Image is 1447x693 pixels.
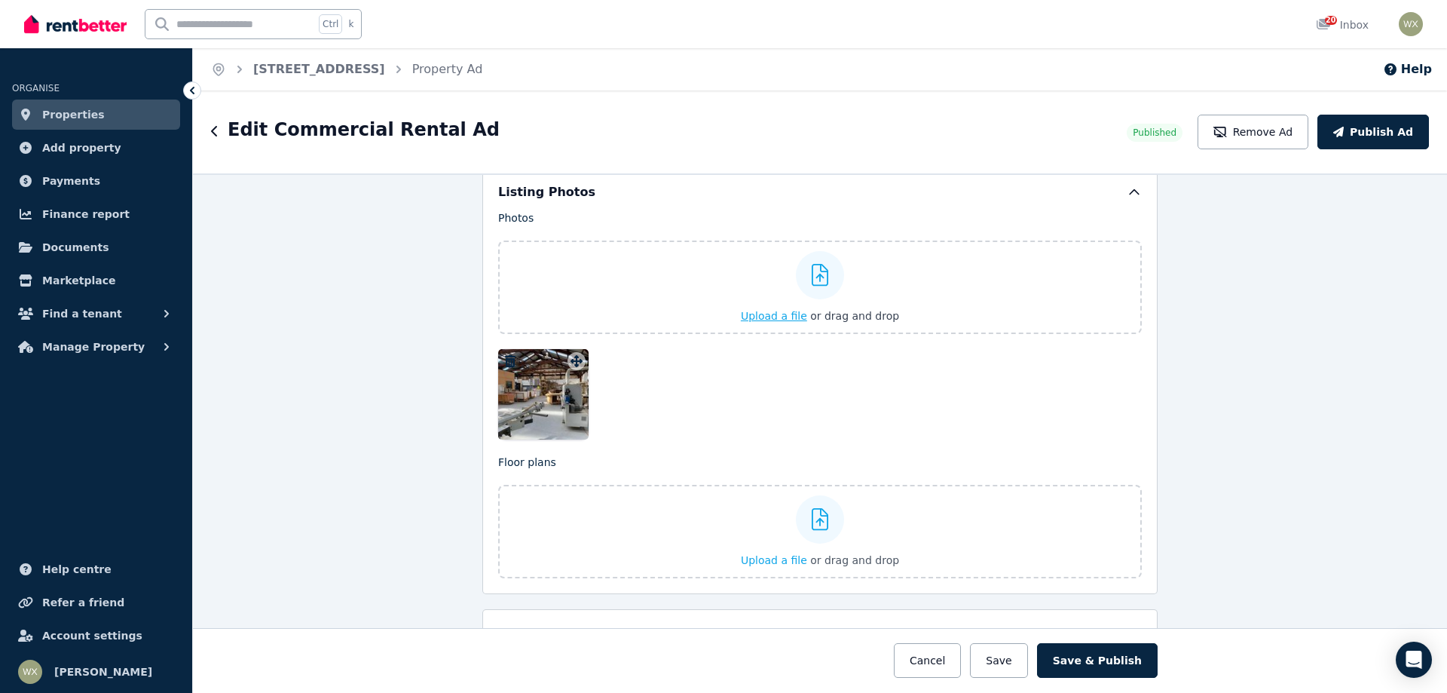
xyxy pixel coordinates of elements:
[741,308,899,324] button: Upload a file or drag and drop
[319,14,342,34] span: Ctrl
[42,106,105,124] span: Properties
[42,593,124,612] span: Refer a friend
[810,554,899,566] span: or drag and drop
[741,553,899,568] button: Upload a file or drag and drop
[412,62,483,76] a: Property Ad
[42,271,115,290] span: Marketplace
[18,660,42,684] img: WEI XIAO
[12,100,180,130] a: Properties
[42,305,122,323] span: Find a tenant
[54,663,152,681] span: [PERSON_NAME]
[228,118,500,142] h1: Edit Commercial Rental Ad
[24,13,127,35] img: RentBetter
[12,232,180,262] a: Documents
[42,172,100,190] span: Payments
[12,199,180,229] a: Finance report
[12,587,180,618] a: Refer a friend
[498,455,1142,470] p: Floor plans
[741,554,807,566] span: Upload a file
[1316,17,1369,32] div: Inbox
[970,643,1027,678] button: Save
[498,210,1142,225] p: Photos
[42,338,145,356] span: Manage Property
[1037,643,1158,678] button: Save & Publish
[1383,60,1432,78] button: Help
[12,332,180,362] button: Manage Property
[193,48,500,90] nav: Breadcrumb
[1325,16,1337,25] span: 20
[498,183,595,201] h5: Listing Photos
[12,166,180,196] a: Payments
[1133,127,1176,139] span: Published
[42,238,109,256] span: Documents
[1317,115,1429,149] button: Publish Ad
[42,627,142,645] span: Account settings
[1198,115,1308,149] button: Remove Ad
[42,205,130,223] span: Finance report
[810,310,899,322] span: or drag and drop
[894,643,961,678] button: Cancel
[12,621,180,651] a: Account settings
[1399,12,1423,36] img: WEI XIAO
[12,299,180,329] button: Find a tenant
[741,310,807,322] span: Upload a file
[1396,642,1432,678] div: Open Intercom Messenger
[12,265,180,296] a: Marketplace
[498,625,601,643] h5: Contact details
[253,62,385,76] a: [STREET_ADDRESS]
[42,560,112,578] span: Help centre
[12,133,180,163] a: Add property
[12,83,60,94] span: ORGANISE
[42,139,121,157] span: Add property
[348,18,353,30] span: k
[12,554,180,584] a: Help centre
